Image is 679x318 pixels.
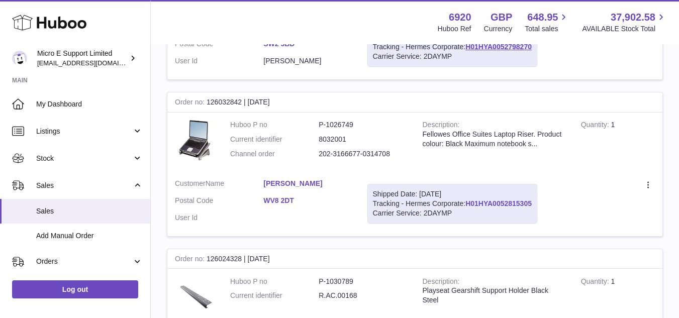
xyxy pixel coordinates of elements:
span: My Dashboard [36,99,143,109]
td: 1 [573,113,662,171]
dd: P-1030789 [319,277,407,286]
a: Log out [12,280,138,298]
a: 648.95 Total sales [525,11,569,34]
dt: Name [175,179,263,191]
span: Total sales [525,24,569,34]
span: Orders [36,257,132,266]
dt: Huboo P no [230,120,319,130]
img: $_57.JPG [175,277,215,317]
strong: 6920 [449,11,471,24]
dd: [PERSON_NAME] [263,56,352,66]
div: Micro E Support Limited [37,49,128,68]
dd: 202-3166677-0314708 [319,149,407,159]
span: 37,902.58 [611,11,655,24]
img: $_57.JPG [175,120,215,160]
a: WV8 2DT [263,196,352,205]
dt: Postal Code [175,196,263,208]
strong: Order no [175,255,207,265]
span: 648.95 [527,11,558,24]
span: Stock [36,154,132,163]
div: Tracking - Hermes Corporate: [367,27,537,67]
span: [EMAIL_ADDRESS][DOMAIN_NAME] [37,59,148,67]
a: H01HYA0052798270 [465,43,532,51]
strong: Quantity [581,277,611,288]
div: 126024328 | [DATE] [167,249,662,269]
div: Currency [484,24,513,34]
div: Carrier Service: 2DAYMP [373,52,532,61]
div: Huboo Ref [438,24,471,34]
span: Sales [36,181,132,190]
div: Carrier Service: 2DAYMP [373,208,532,218]
div: Playseat Gearshift Support Holder Black Steel [423,286,566,305]
dd: R.AC.00168 [319,291,407,300]
dt: Current identifier [230,135,319,144]
strong: Description [423,277,460,288]
dt: Channel order [230,149,319,159]
dt: User Id [175,213,263,223]
strong: GBP [491,11,512,24]
span: AVAILABLE Stock Total [582,24,667,34]
dt: Postal Code [175,39,263,51]
span: Add Manual Order [36,231,143,241]
dt: Huboo P no [230,277,319,286]
strong: Quantity [581,121,611,131]
img: contact@micropcsupport.com [12,51,27,66]
dt: Current identifier [230,291,319,300]
dt: User Id [175,56,263,66]
strong: Order no [175,98,207,109]
div: Shipped Date: [DATE] [373,189,532,199]
div: Fellowes Office Suites Laptop Riser. Product colour: Black Maximum notebook s... [423,130,566,149]
a: [PERSON_NAME] [263,179,352,188]
div: Tracking - Hermes Corporate: [367,184,537,224]
dd: 8032001 [319,135,407,144]
span: Listings [36,127,132,136]
a: 37,902.58 AVAILABLE Stock Total [582,11,667,34]
span: Sales [36,206,143,216]
span: Customer [175,179,206,187]
dd: P-1026749 [319,120,407,130]
a: H01HYA0052815305 [465,199,532,207]
strong: Description [423,121,460,131]
div: 126032842 | [DATE] [167,92,662,113]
